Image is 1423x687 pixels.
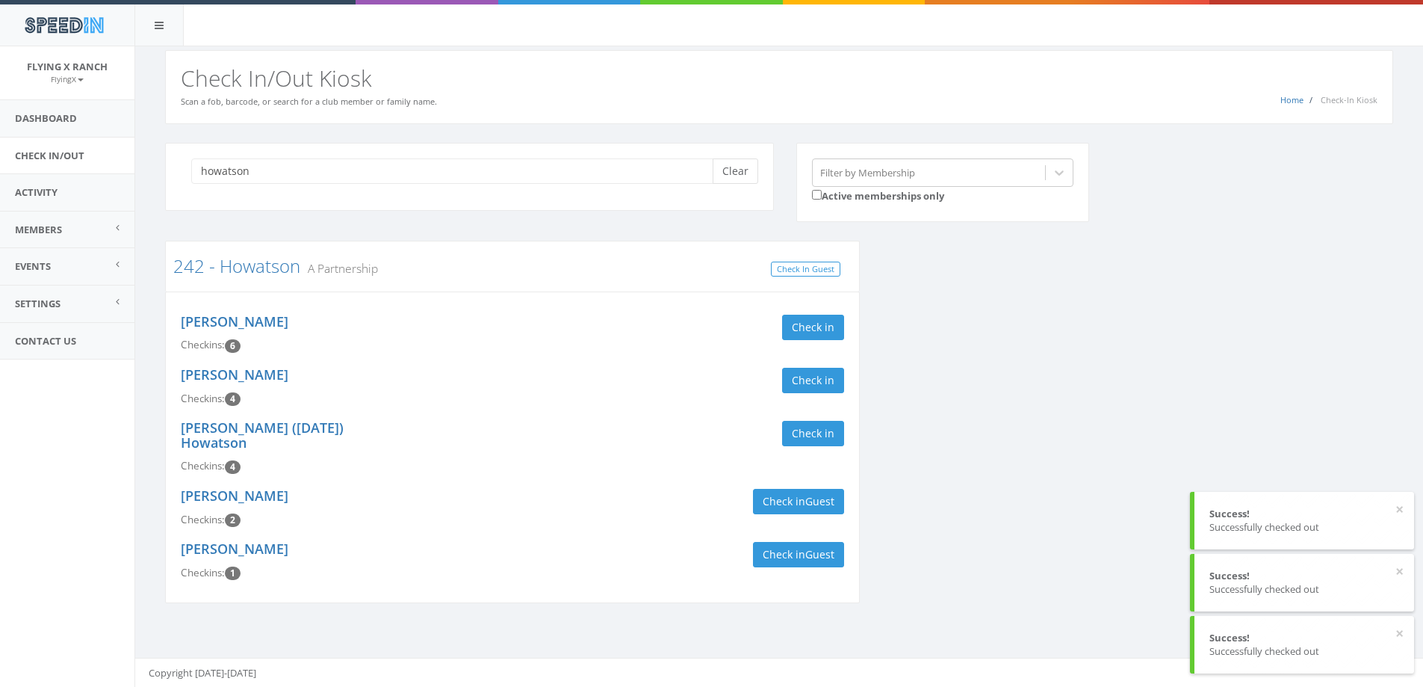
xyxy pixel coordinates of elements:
button: × [1395,564,1404,579]
button: Clear [713,158,758,184]
button: × [1395,502,1404,517]
a: FlyingX [51,72,84,85]
span: Flying X Ranch [27,60,108,73]
a: [PERSON_NAME] [181,312,288,330]
a: [PERSON_NAME] [181,366,288,383]
span: Checkin count [225,460,241,474]
span: Checkins: [181,338,225,351]
div: Successfully checked out [1209,582,1399,597]
span: Checkin count [225,567,241,580]
span: Check-In Kiosk [1321,94,1377,105]
div: Filter by Membership [820,165,915,179]
button: Check inGuest [753,542,844,567]
span: Guest [805,547,834,561]
span: Members [15,223,62,236]
input: Search a name to check in [191,158,724,184]
label: Active memberships only [812,187,944,203]
a: Check In Guest [771,262,840,277]
input: Active memberships only [812,190,822,200]
span: Contact Us [15,334,76,348]
button: Check in [782,315,844,340]
small: FlyingX [51,74,84,84]
div: Successfully checked out [1209,520,1399,534]
span: Guest [805,494,834,508]
img: speedin_logo.png [17,11,111,39]
button: Check in [782,368,844,393]
a: Home [1280,94,1303,105]
span: Checkins: [181,566,225,579]
div: Success! [1209,569,1399,583]
span: Checkin count [225,514,241,527]
a: 242 - Howatson [173,253,300,278]
small: Scan a fob, barcode, or search for a club member or family name. [181,96,437,107]
a: [PERSON_NAME] [181,487,288,505]
span: Checkins: [181,392,225,405]
h2: Check In/Out Kiosk [181,66,1377,90]
button: Check in [782,421,844,446]
a: [PERSON_NAME] ([DATE]) Howatson [181,419,344,452]
span: Checkins: [181,513,225,526]
span: Checkin count [225,339,241,353]
div: Successfully checked out [1209,644,1399,659]
small: A Partnership [300,260,378,277]
span: Events [15,259,51,273]
div: Success! [1209,507,1399,521]
div: Success! [1209,631,1399,645]
a: [PERSON_NAME] [181,540,288,558]
button: × [1395,626,1404,641]
span: Settings [15,297,61,310]
button: Check inGuest [753,489,844,514]
span: Checkins: [181,459,225,472]
span: Checkin count [225,392,241,406]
